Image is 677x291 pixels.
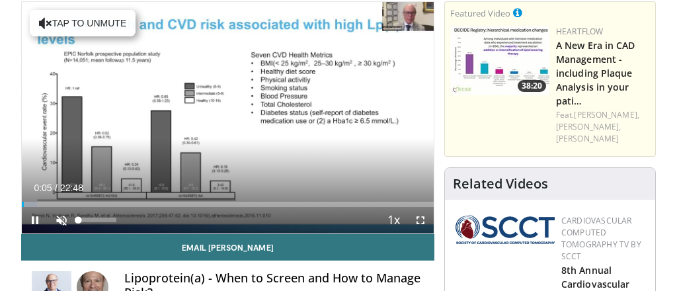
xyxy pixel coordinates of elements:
span: 38:20 [518,80,546,92]
div: Feat. [556,109,650,145]
a: Cardiovascular Computed Tomography TV by SCCT [561,215,641,262]
a: [PERSON_NAME], [556,121,621,132]
span: 0:05 [34,183,52,193]
img: 738d0e2d-290f-4d89-8861-908fb8b721dc.150x105_q85_crop-smart_upscale.jpg [450,26,549,95]
a: [PERSON_NAME] [556,133,619,144]
div: Progress Bar [22,202,434,207]
img: 51a70120-4f25-49cc-93a4-67582377e75f.png.150x105_q85_autocrop_double_scale_upscale_version-0.2.png [456,215,555,244]
button: Playback Rate [381,207,407,233]
video-js: Video Player [22,2,434,233]
button: Unmute [48,207,75,233]
button: Fullscreen [407,207,434,233]
div: Volume Level [78,218,116,222]
a: Heartflow [556,26,604,37]
span: 22:48 [60,183,83,193]
span: / [55,183,58,193]
small: Featured Video [450,7,510,19]
a: [PERSON_NAME], [574,109,639,120]
a: A New Era in CAD Management - including Plaque Analysis in your pati… [556,39,635,107]
h4: Related Videos [453,176,548,192]
a: Email [PERSON_NAME] [21,234,434,261]
button: Tap to unmute [30,10,136,36]
a: 38:20 [450,26,549,95]
button: Pause [22,207,48,233]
